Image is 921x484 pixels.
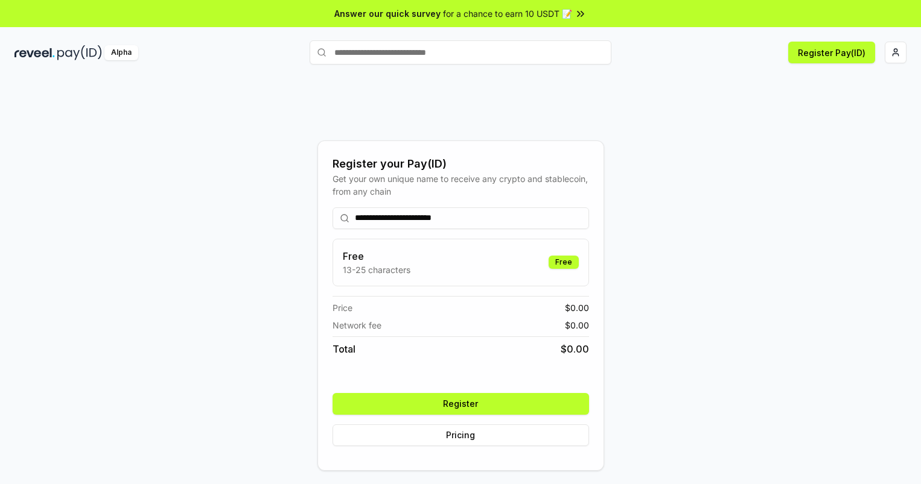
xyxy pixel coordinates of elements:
[333,301,352,314] span: Price
[333,172,589,198] div: Get your own unique name to receive any crypto and stablecoin, from any chain
[333,424,589,446] button: Pricing
[57,45,102,60] img: pay_id
[343,249,410,263] h3: Free
[565,319,589,332] span: $ 0.00
[443,7,572,20] span: for a chance to earn 10 USDT 📝
[343,263,410,276] p: 13-25 characters
[104,45,138,60] div: Alpha
[333,156,589,172] div: Register your Pay(ID)
[333,319,381,332] span: Network fee
[549,256,579,269] div: Free
[333,342,355,356] span: Total
[334,7,441,20] span: Answer our quick survey
[333,393,589,415] button: Register
[561,342,589,356] span: $ 0.00
[788,42,875,63] button: Register Pay(ID)
[565,301,589,314] span: $ 0.00
[14,45,55,60] img: reveel_dark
